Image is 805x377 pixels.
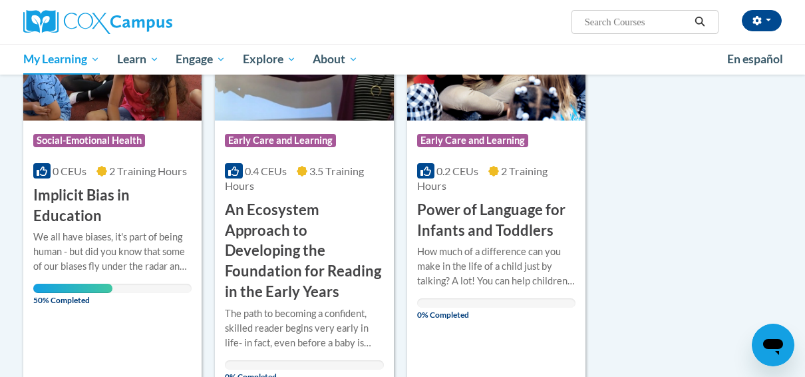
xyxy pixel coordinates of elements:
[719,45,792,73] a: En español
[108,44,168,75] a: Learn
[23,51,100,67] span: My Learning
[245,165,287,177] span: 0.4 CEUs
[225,134,336,147] span: Early Care and Learning
[15,44,108,75] a: My Learning
[305,44,367,75] a: About
[417,134,528,147] span: Early Care and Learning
[225,306,383,350] div: The path to becoming a confident, skilled reader begins very early in life- in fact, even before ...
[109,165,187,177] span: 2 Training Hours
[417,244,575,288] div: How much of a difference can you make in the life of a child just by talking? A lot! You can help...
[313,51,358,67] span: About
[13,44,792,75] div: Main menu
[117,51,159,67] span: Learn
[23,10,263,34] a: Cox Campus
[33,230,192,274] div: We all have biases, it's part of being human - but did you know that some of our biases fly under...
[417,165,548,192] span: 2 Training Hours
[176,51,226,67] span: Engage
[33,284,112,305] span: 50% Completed
[417,200,575,241] h3: Power of Language for Infants and Toddlers
[53,165,86,177] span: 0 CEUs
[752,324,794,366] iframe: Button to launch messaging window
[583,14,690,30] input: Search Courses
[225,200,383,302] h3: An Ecosystem Approach to Developing the Foundation for Reading in the Early Years
[690,14,710,30] button: Search
[167,44,234,75] a: Engage
[33,284,112,293] div: Your progress
[234,44,305,75] a: Explore
[33,134,145,147] span: Social-Emotional Health
[243,51,296,67] span: Explore
[436,165,478,177] span: 0.2 CEUs
[225,165,363,192] span: 3.5 Training Hours
[33,185,192,226] h3: Implicit Bias in Education
[742,10,782,31] button: Account Settings
[23,10,172,34] img: Cox Campus
[727,52,783,66] span: En español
